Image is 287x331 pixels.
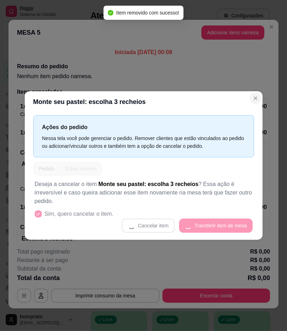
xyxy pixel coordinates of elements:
div: Nessa tela você pode gerenciar o pedido. Remover clientes que estão vinculados ao pedido ou adici... [42,134,245,150]
span: Item removido com sucesso! [116,10,179,16]
span: Monte seu pastel: escolha 3 recheios [98,181,199,187]
button: Close [250,93,261,104]
span: check-circle [108,10,113,16]
p: Ações do pedido [42,123,245,132]
p: Deseja a cancelar o item ? Essa ação é irreversível e caso queira adicionar esse item novamente n... [35,180,253,205]
header: Monte seu pastel: escolha 3 recheios [25,91,263,112]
